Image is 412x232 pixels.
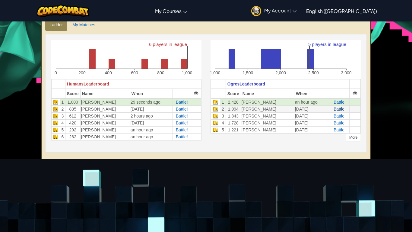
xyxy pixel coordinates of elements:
[130,89,173,98] th: When
[65,126,80,133] td: 292
[130,98,173,106] td: 29 seconds ago
[36,5,89,17] img: CodeCombat logo
[211,126,220,133] td: Javascript
[220,105,226,112] td: 2
[65,89,80,98] th: Score
[80,105,130,112] td: [PERSON_NAME]
[80,126,130,133] td: [PERSON_NAME]
[80,98,130,106] td: [PERSON_NAME]
[51,133,60,140] td: Javascript
[241,105,294,112] td: [PERSON_NAME]
[211,98,220,106] td: Javascript
[152,3,190,19] a: My Courses
[242,70,253,75] text: 1,500
[226,98,241,106] td: 2,428
[227,82,239,86] span: Ogres
[275,70,286,75] text: 2,000
[294,98,330,106] td: an hour ago
[130,126,173,133] td: an hour ago
[241,126,294,133] td: [PERSON_NAME]
[341,70,351,75] text: 3,000
[176,107,188,111] a: Battle!
[51,126,60,133] td: Javascript
[241,119,294,126] td: [PERSON_NAME]
[241,112,294,119] td: [PERSON_NAME]
[51,98,60,106] td: Javascript
[220,126,226,133] td: 5
[210,70,220,75] text: 1,000
[220,119,226,126] td: 4
[131,70,138,75] text: 600
[67,82,84,86] span: Humans
[182,70,192,75] text: 1,000
[241,89,294,98] th: Name
[294,89,330,98] th: When
[211,112,220,119] td: Javascript
[51,112,60,119] td: Javascript
[60,126,65,133] td: 5
[308,70,319,75] text: 2,500
[155,8,182,14] span: My Courses
[220,112,226,119] td: 3
[176,127,188,132] a: Battle!
[65,98,80,106] td: 1,000
[303,3,380,19] a: English ([GEOGRAPHIC_DATA])
[211,119,220,126] td: Javascript
[80,112,130,119] td: [PERSON_NAME]
[226,112,241,119] td: 1,843
[251,6,261,16] img: avatar
[334,107,346,111] a: Battle!
[80,119,130,126] td: [PERSON_NAME]
[334,114,346,118] a: Battle!
[60,105,65,112] td: 2
[346,134,361,141] div: More
[80,133,130,140] td: [PERSON_NAME]
[176,134,188,139] a: Battle!
[294,119,330,126] td: [DATE]
[176,121,188,125] a: Battle!
[308,42,346,47] text: 5 players in league
[226,105,241,112] td: 1,994
[226,126,241,133] td: 1,221
[65,105,80,112] td: 835
[294,112,330,119] td: [DATE]
[60,112,65,119] td: 3
[157,70,164,75] text: 800
[51,119,60,126] td: Javascript
[176,100,188,105] a: Battle!
[45,19,68,31] a: Ladder
[239,82,265,86] span: Leaderboard
[130,105,173,112] td: [DATE]
[294,105,330,112] td: [DATE]
[130,133,173,140] td: an hour ago
[220,98,226,106] td: 1
[65,112,80,119] td: 612
[51,105,60,112] td: Javascript
[241,98,294,106] td: [PERSON_NAME]
[149,42,187,47] text: 6 players in league
[334,121,346,125] span: Battle!
[248,1,299,20] a: My Account
[105,70,112,75] text: 400
[211,105,220,112] td: Javascript
[80,89,130,98] th: Name
[226,89,241,98] th: Score
[334,127,346,132] a: Battle!
[65,133,80,140] td: 262
[60,98,65,106] td: 1
[68,19,100,31] a: My Matches
[176,114,188,118] a: Battle!
[55,70,57,75] text: 0
[334,100,346,105] a: Battle!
